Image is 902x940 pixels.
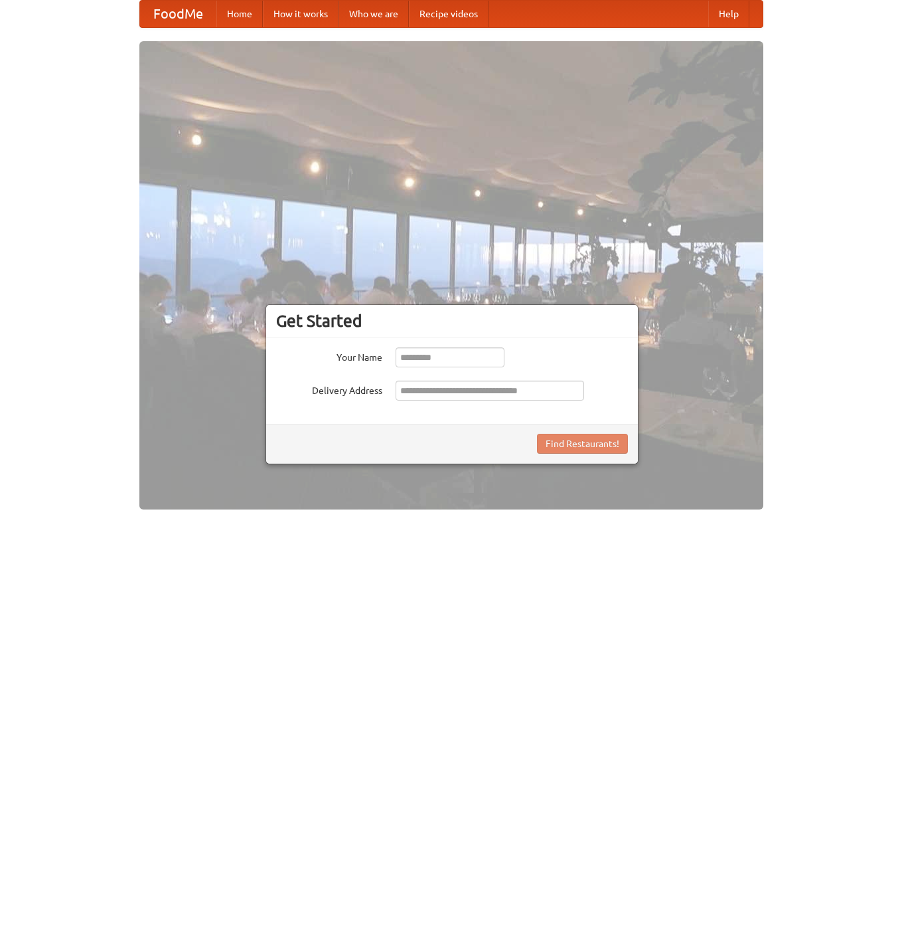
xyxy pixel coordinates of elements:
[338,1,409,27] a: Who we are
[216,1,263,27] a: Home
[276,311,628,331] h3: Get Started
[263,1,338,27] a: How it works
[140,1,216,27] a: FoodMe
[409,1,489,27] a: Recipe videos
[708,1,749,27] a: Help
[276,347,382,364] label: Your Name
[537,434,628,454] button: Find Restaurants!
[276,381,382,397] label: Delivery Address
